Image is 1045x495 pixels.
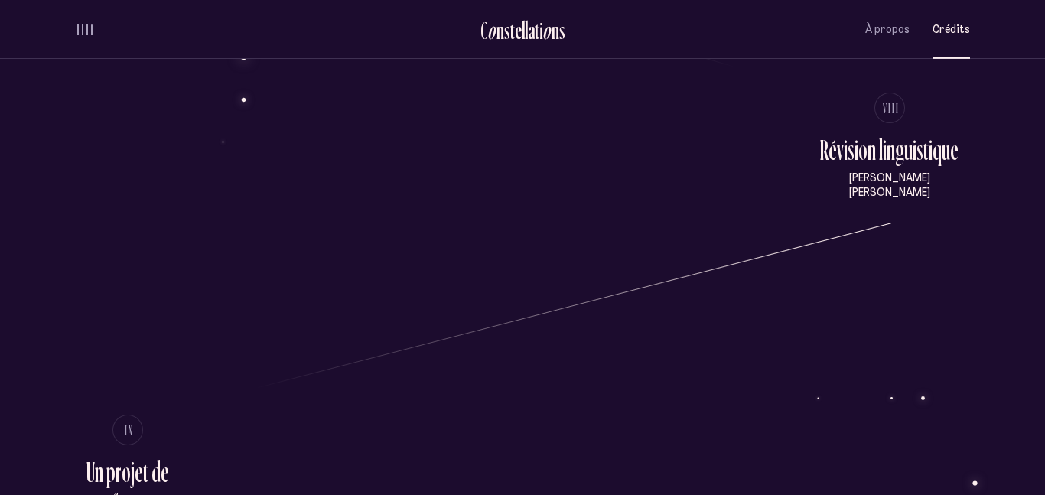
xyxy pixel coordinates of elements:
div: a [528,18,535,43]
div: o [542,18,552,43]
button: IX [112,415,143,445]
button: VIII [874,93,905,123]
button: volume audio [75,21,95,37]
span: Crédits [933,23,970,36]
span: VIII [883,102,900,115]
div: i [539,18,543,43]
div: s [504,18,510,43]
button: Crédits [933,11,970,47]
div: t [510,18,515,43]
div: l [522,18,525,43]
div: s [559,18,565,43]
div: C [480,18,487,43]
div: n [552,18,559,43]
button: À propos [865,11,910,47]
span: À propos [865,23,910,36]
div: e [515,18,522,43]
div: o [487,18,496,43]
span: IX [125,424,134,437]
div: t [535,18,539,43]
div: l [525,18,528,43]
div: n [496,18,504,43]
